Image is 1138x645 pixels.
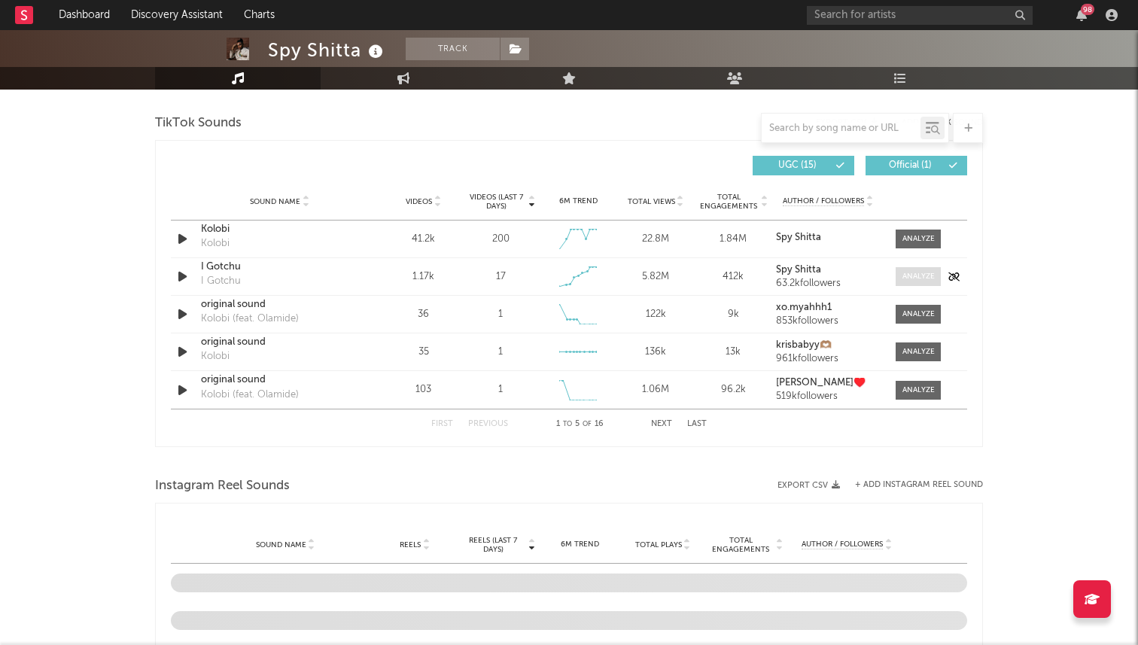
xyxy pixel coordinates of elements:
[776,303,881,313] a: xo.myahhh1
[538,415,621,434] div: 1 5 16
[201,349,230,364] div: Kolobi
[201,312,299,327] div: Kolobi (feat. Olamide)
[776,378,881,388] a: [PERSON_NAME]♥️
[155,477,290,495] span: Instagram Reel Sounds
[201,274,241,289] div: I Gotchu
[583,421,592,427] span: of
[256,540,306,549] span: Sound Name
[498,307,503,322] div: 1
[460,536,526,554] span: Reels (last 7 days)
[783,196,864,206] span: Author / Followers
[776,265,821,275] strong: Spy Shitta
[875,161,945,170] span: Official ( 1 )
[621,345,691,360] div: 136k
[431,420,453,428] button: First
[698,382,768,397] div: 96.2k
[635,540,682,549] span: Total Plays
[698,193,759,211] span: Total Engagements
[855,481,983,489] button: + Add Instagram Reel Sound
[777,481,840,490] button: Export CSV
[201,260,358,275] a: I Gotchu
[201,373,358,388] a: original sound
[807,6,1033,25] input: Search for artists
[776,340,881,351] a: krisbabyy🫶🏽
[1076,9,1087,21] button: 98
[776,340,832,350] strong: krisbabyy🫶🏽
[400,540,421,549] span: Reels
[621,382,691,397] div: 1.06M
[268,38,387,62] div: Spy Shitta
[628,197,675,206] span: Total Views
[406,197,432,206] span: Videos
[201,388,299,403] div: Kolobi (feat. Olamide)
[492,232,510,247] div: 200
[543,196,613,207] div: 6M Trend
[388,232,458,247] div: 41.2k
[201,297,358,312] a: original sound
[840,481,983,489] div: + Add Instagram Reel Sound
[388,269,458,284] div: 1.17k
[776,233,881,243] a: Spy Shitta
[406,38,500,60] button: Track
[466,193,527,211] span: Videos (last 7 days)
[762,161,832,170] span: UGC ( 15 )
[776,316,881,327] div: 853k followers
[776,233,821,242] strong: Spy Shitta
[621,307,691,322] div: 122k
[698,345,768,360] div: 13k
[708,536,774,554] span: Total Engagements
[776,265,881,275] a: Spy Shitta
[563,421,572,427] span: to
[776,303,832,312] strong: xo.myahhh1
[776,391,881,402] div: 519k followers
[698,232,768,247] div: 1.84M
[651,420,672,428] button: Next
[388,345,458,360] div: 35
[250,197,300,206] span: Sound Name
[201,335,358,350] a: original sound
[498,345,503,360] div: 1
[201,236,230,251] div: Kolobi
[802,540,883,549] span: Author / Followers
[388,307,458,322] div: 36
[468,420,508,428] button: Previous
[687,420,707,428] button: Last
[543,539,618,550] div: 6M Trend
[621,269,691,284] div: 5.82M
[496,269,506,284] div: 17
[1081,4,1094,15] div: 98
[776,354,881,364] div: 961k followers
[776,378,866,388] strong: [PERSON_NAME]♥️
[698,307,768,322] div: 9k
[498,382,503,397] div: 1
[753,156,854,175] button: UGC(15)
[762,123,920,135] input: Search by song name or URL
[388,382,458,397] div: 103
[201,222,358,237] a: Kolobi
[621,232,691,247] div: 22.8M
[776,278,881,289] div: 63.2k followers
[866,156,967,175] button: Official(1)
[698,269,768,284] div: 412k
